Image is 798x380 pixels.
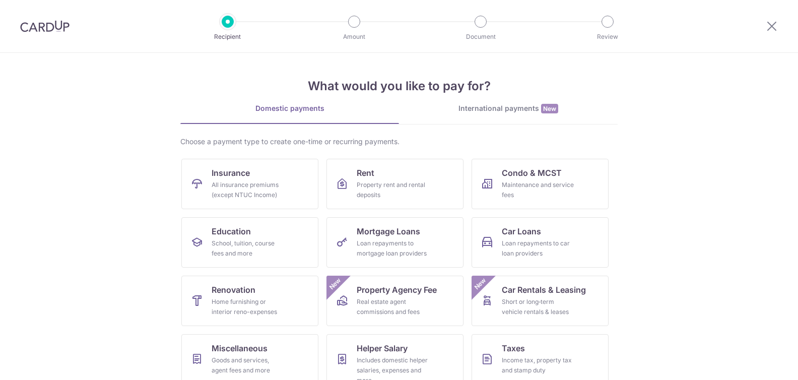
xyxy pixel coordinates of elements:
a: Mortgage LoansLoan repayments to mortgage loan providers [326,217,463,268]
a: InsuranceAll insurance premiums (except NTUC Income) [181,159,318,209]
div: Domestic payments [180,103,399,113]
span: Education [212,225,251,237]
span: Condo & MCST [502,167,562,179]
a: EducationSchool, tuition, course fees and more [181,217,318,268]
div: Home furnishing or interior reno-expenses [212,297,284,317]
img: CardUp [20,20,70,32]
p: Recipient [190,32,265,42]
a: RenovationHome furnishing or interior reno-expenses [181,276,318,326]
div: All insurance premiums (except NTUC Income) [212,180,284,200]
span: New [472,276,489,292]
span: Renovation [212,284,255,296]
h4: What would you like to pay for? [180,77,618,95]
div: Loan repayments to car loan providers [502,238,574,259]
div: Short or long‑term vehicle rentals & leases [502,297,574,317]
a: Car LoansLoan repayments to car loan providers [472,217,609,268]
div: Maintenance and service fees [502,180,574,200]
span: Miscellaneous [212,342,268,354]
span: Helper Salary [357,342,408,354]
div: Goods and services, agent fees and more [212,355,284,375]
span: Mortgage Loans [357,225,420,237]
div: Income tax, property tax and stamp duty [502,355,574,375]
span: New [541,104,558,113]
span: Car Rentals & Leasing [502,284,586,296]
a: Property Agency FeeReal estate agent commissions and feesNew [326,276,463,326]
div: Real estate agent commissions and fees [357,297,429,317]
span: Taxes [502,342,525,354]
span: Rent [357,167,374,179]
span: New [327,276,344,292]
p: Document [443,32,518,42]
div: Loan repayments to mortgage loan providers [357,238,429,259]
a: Condo & MCSTMaintenance and service fees [472,159,609,209]
div: Property rent and rental deposits [357,180,429,200]
div: International payments [399,103,618,114]
p: Amount [317,32,391,42]
a: RentProperty rent and rental deposits [326,159,463,209]
div: Choose a payment type to create one-time or recurring payments. [180,137,618,147]
span: Car Loans [502,225,541,237]
div: School, tuition, course fees and more [212,238,284,259]
p: Review [570,32,645,42]
a: Car Rentals & LeasingShort or long‑term vehicle rentals & leasesNew [472,276,609,326]
span: Insurance [212,167,250,179]
span: Property Agency Fee [357,284,437,296]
